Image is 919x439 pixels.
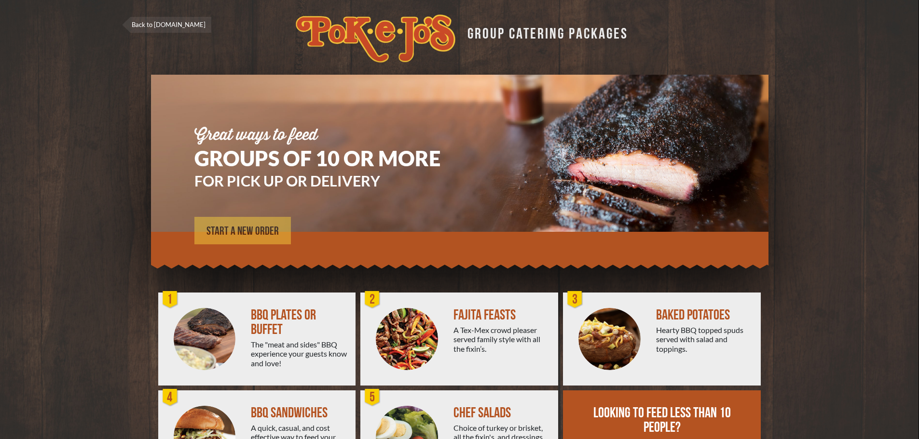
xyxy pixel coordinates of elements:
div: BBQ SANDWICHES [251,406,348,420]
div: CHEF SALADS [453,406,550,420]
div: BBQ PLATES OR BUFFET [251,308,348,337]
img: logo.svg [296,14,455,63]
h1: GROUPS OF 10 OR MORE [194,148,469,169]
div: A Tex-Mex crowd pleaser served family style with all the fixin’s. [453,325,550,353]
div: LOOKING TO FEED LESS THAN 10 PEOPLE? [592,406,733,435]
div: 2 [363,290,382,309]
div: 4 [161,388,180,407]
h3: FOR PICK UP OR DELIVERY [194,173,469,188]
div: GROUP CATERING PACKAGES [460,22,628,41]
div: Hearty BBQ topped spuds served with salad and toppings. [656,325,753,353]
span: START A NEW ORDER [206,226,279,237]
div: 3 [565,290,585,309]
a: START A NEW ORDER [194,217,291,244]
img: PEJ-BBQ-Buffet.png [174,308,236,370]
div: 1 [161,290,180,309]
div: BAKED POTATOES [656,308,753,322]
div: Great ways to feed [194,128,469,143]
img: PEJ-Baked-Potato.png [578,308,641,370]
div: FAJITA FEASTS [453,308,550,322]
div: 5 [363,388,382,407]
div: The "meat and sides" BBQ experience your guests know and love! [251,340,348,368]
a: Back to [DOMAIN_NAME] [122,17,211,33]
img: PEJ-Fajitas.png [376,308,438,370]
